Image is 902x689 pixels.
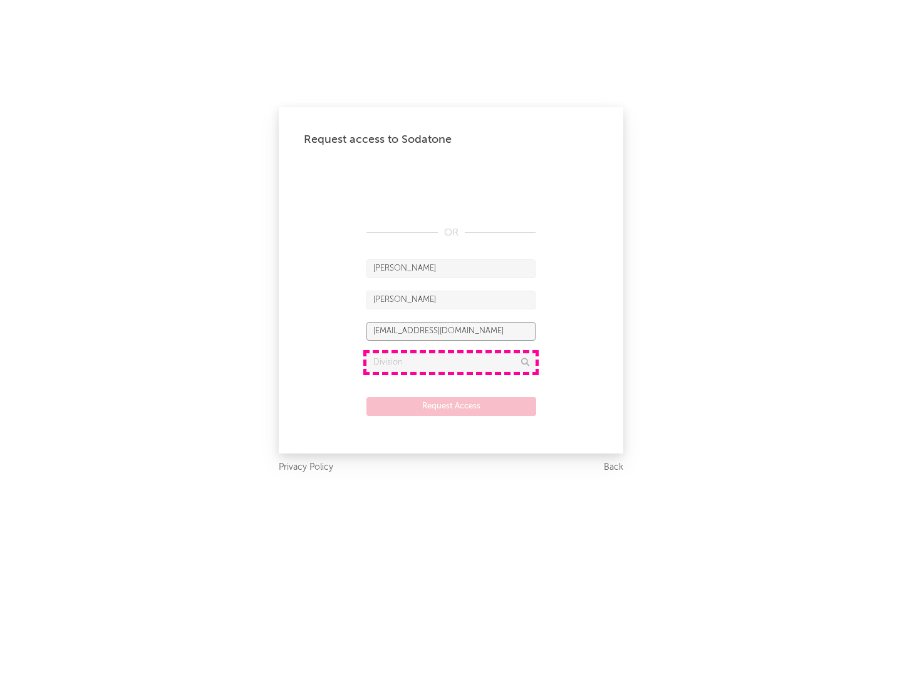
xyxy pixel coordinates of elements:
[366,397,536,416] button: Request Access
[366,322,536,341] input: Email
[366,259,536,278] input: First Name
[366,225,536,241] div: OR
[366,291,536,309] input: Last Name
[304,132,598,147] div: Request access to Sodatone
[279,460,333,475] a: Privacy Policy
[604,460,623,475] a: Back
[366,353,536,372] input: Division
